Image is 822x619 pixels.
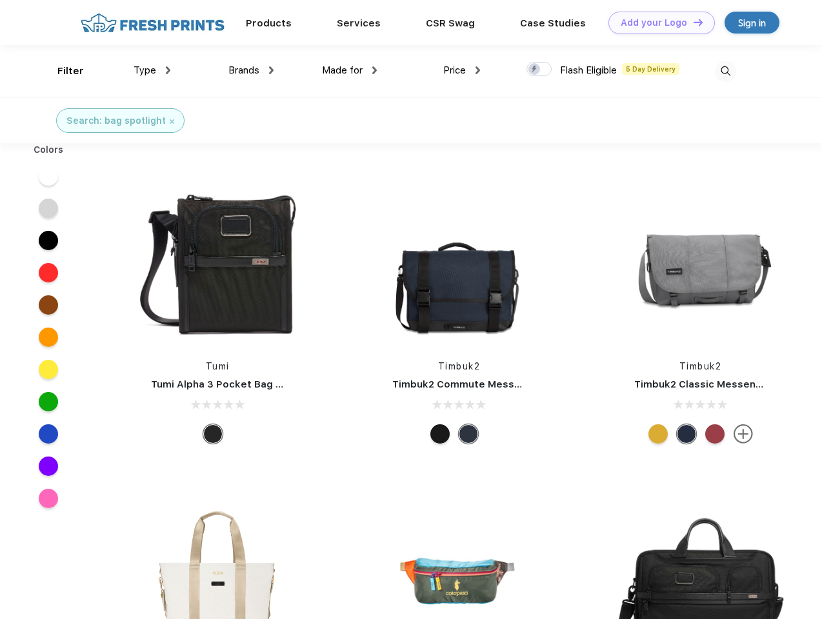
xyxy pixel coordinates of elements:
[621,17,687,28] div: Add your Logo
[734,424,753,444] img: more.svg
[57,64,84,79] div: Filter
[373,175,545,347] img: func=resize&h=266
[622,63,679,75] span: 5 Day Delivery
[459,424,478,444] div: Eco Nautical
[715,61,736,82] img: desktop_search.svg
[206,361,230,371] a: Tumi
[679,361,722,371] a: Timbuk2
[738,15,766,30] div: Sign in
[228,64,259,76] span: Brands
[560,64,617,76] span: Flash Eligible
[246,17,292,29] a: Products
[694,19,703,26] img: DT
[438,361,481,371] a: Timbuk2
[392,378,565,390] a: Timbuk2 Commute Messenger Bag
[372,66,377,74] img: dropdown.png
[476,66,480,74] img: dropdown.png
[24,143,74,157] div: Colors
[615,175,787,347] img: func=resize&h=266
[322,64,363,76] span: Made for
[66,114,166,128] div: Search: bag spotlight
[725,12,779,34] a: Sign in
[443,64,466,76] span: Price
[648,424,668,444] div: Eco Amber
[705,424,725,444] div: Eco Bookish
[430,424,450,444] div: Eco Black
[170,119,174,124] img: filter_cancel.svg
[203,424,223,444] div: Black
[269,66,274,74] img: dropdown.png
[151,378,302,390] a: Tumi Alpha 3 Pocket Bag Small
[134,64,156,76] span: Type
[132,175,303,347] img: func=resize&h=266
[634,378,794,390] a: Timbuk2 Classic Messenger Bag
[677,424,696,444] div: Eco Nautical
[77,12,228,34] img: fo%20logo%202.webp
[166,66,170,74] img: dropdown.png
